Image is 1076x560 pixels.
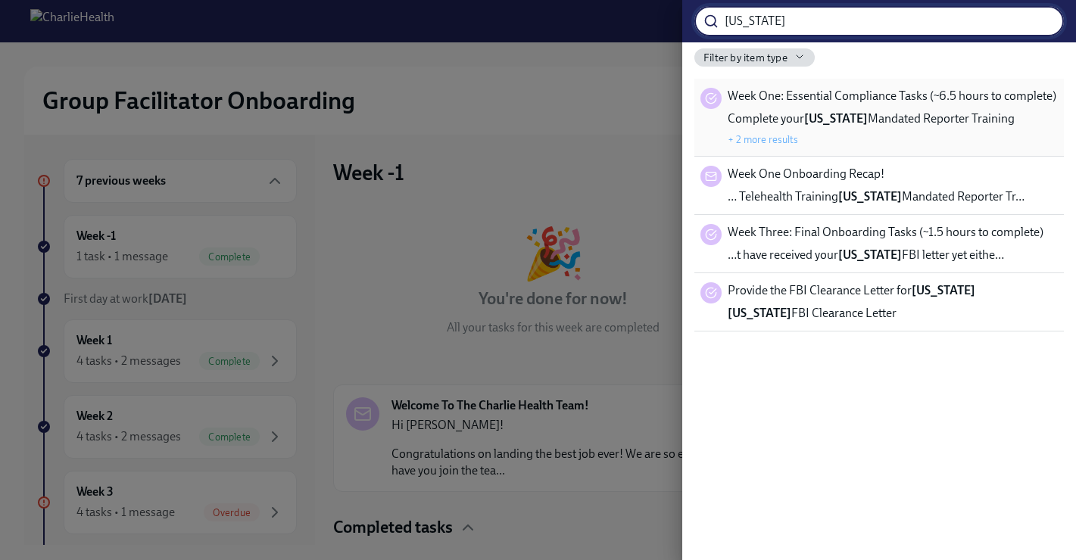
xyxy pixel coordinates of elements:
[804,111,868,126] strong: [US_STATE]
[700,224,722,245] div: Task
[728,282,975,299] span: Provide the FBI Clearance Letter for
[838,247,902,262] strong: [US_STATE]
[728,188,1025,205] span: … Telehealth Training Mandated Reporter Tr…
[694,273,1064,331] div: Provide the FBI Clearance Letter for[US_STATE][US_STATE]FBI Clearance Letter
[694,157,1064,215] div: Week One Onboarding Recap!… Telehealth Training[US_STATE]Mandated Reporter Tr…
[700,88,722,109] div: Task
[838,189,902,204] strong: [US_STATE]
[728,133,798,145] button: + 2 more results
[728,88,1056,104] span: Week One: Essential Compliance Tasks (~6.5 hours to complete)
[700,166,722,187] div: Message
[728,224,1043,241] span: Week Three: Final Onboarding Tasks (~1.5 hours to complete)
[728,306,791,320] strong: [US_STATE]
[728,166,884,182] span: Week One Onboarding Recap!
[728,305,897,322] span: FBI Clearance Letter
[694,79,1064,157] div: Week One: Essential Compliance Tasks (~6.5 hours to complete)Complete your[US_STATE]Mandated Repo...
[728,247,1004,263] span: …t have received your FBI letter yet eithe…
[700,282,722,303] div: Task
[703,51,788,65] span: Filter by item type
[694,215,1064,273] div: Week Three: Final Onboarding Tasks (~1.5 hours to complete)…t have received your[US_STATE]FBI let...
[728,110,1015,127] span: Complete your Mandated Reporter Training
[694,48,815,67] button: Filter by item type
[912,283,975,297] strong: [US_STATE]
